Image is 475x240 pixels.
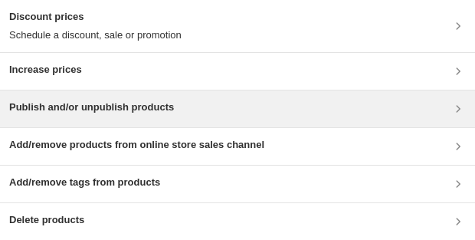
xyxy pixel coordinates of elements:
[9,212,84,228] h3: Delete products
[9,28,182,43] p: Schedule a discount, sale or promotion
[9,137,264,153] h3: Add/remove products from online store sales channel
[9,9,182,25] h3: Discount prices
[9,175,160,190] h3: Add/remove tags from products
[9,100,174,115] h3: Publish and/or unpublish products
[9,62,82,77] h3: Increase prices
